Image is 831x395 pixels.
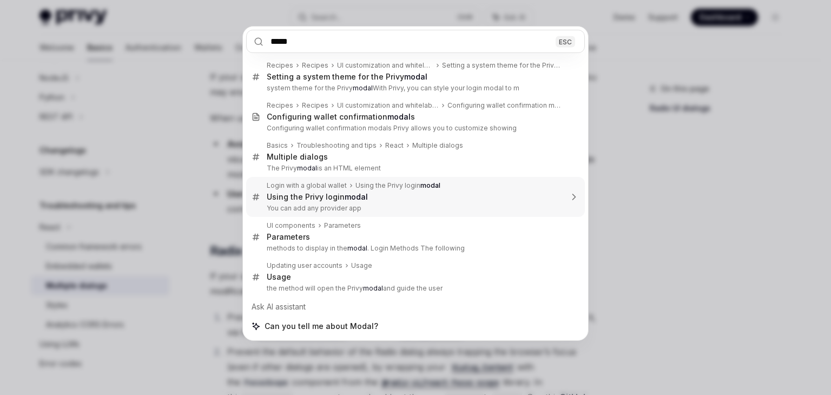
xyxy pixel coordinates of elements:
div: Multiple dialogs [412,141,463,150]
div: UI customization and whitelabeling [337,101,439,110]
div: Recipes [267,101,293,110]
b: modal [347,244,367,252]
b: modal [420,181,440,189]
div: UI customization and whitelabeling [337,61,433,70]
b: modal [297,164,317,172]
div: Login with a global wallet [267,181,347,190]
div: Parameters [267,232,310,242]
b: modal [353,84,373,92]
p: system theme for the Privy With Privy, you can style your login modal to m [267,84,562,93]
b: modal [387,112,411,121]
div: Ask AI assistant [246,297,585,317]
div: Usage [267,272,291,282]
div: Usage [351,261,372,270]
div: Updating user accounts [267,261,342,270]
b: modal [345,192,368,201]
div: Multiple dialogs [267,152,328,162]
p: the method will open the Privy and guide the user [267,284,562,293]
div: ESC [556,36,575,47]
b: modal [363,284,383,292]
div: Recipes [267,61,293,70]
b: modal [404,72,427,81]
div: Using the Privy login [355,181,440,190]
div: Recipes [302,61,328,70]
span: Can you tell me about Modal? [265,321,378,332]
div: React [385,141,404,150]
div: Setting a system theme for the Privy [267,72,427,82]
p: You can add any provider app [267,204,562,213]
div: Using the Privy login [267,192,368,202]
div: Configuring wallet confirmation s [267,112,415,122]
p: The Privy is an HTML element [267,164,562,173]
div: Setting a system theme for the Privy modal [442,61,562,70]
div: Troubleshooting and tips [296,141,377,150]
div: Recipes [302,101,328,110]
div: Configuring wallet confirmation modals [447,101,562,110]
div: UI components [267,221,315,230]
div: Parameters [324,221,361,230]
p: methods to display in the . Login Methods The following [267,244,562,253]
p: Configuring wallet confirmation modals Privy allows you to customize showing [267,124,562,133]
div: Basics [267,141,288,150]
